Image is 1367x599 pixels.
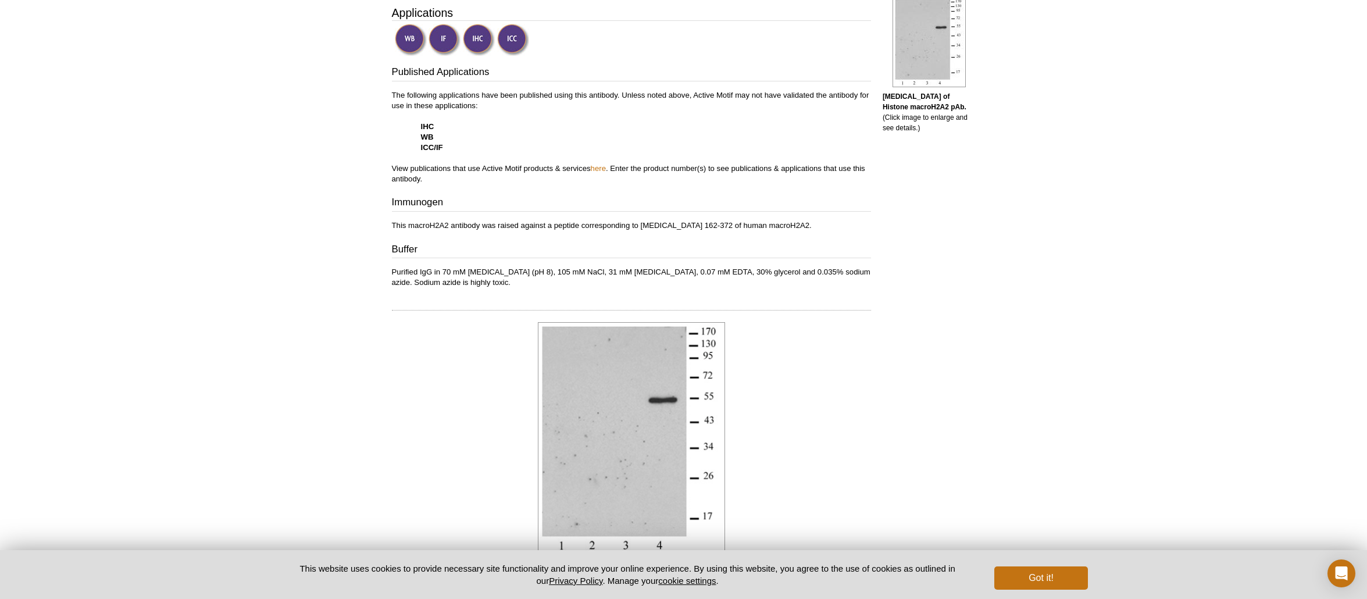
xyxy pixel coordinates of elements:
a: here [591,164,606,173]
p: The following applications have been published using this antibody. Unless noted above, Active Mo... [392,90,871,184]
b: [MEDICAL_DATA] of Histone macroH2A2 pAb. [883,92,966,111]
img: Immunofluorescence Validated [429,24,461,56]
button: Got it! [994,566,1087,590]
p: This website uses cookies to provide necessary site functionality and improve your online experie... [280,562,976,587]
button: cookie settings [658,576,716,586]
h3: Applications [392,4,871,22]
img: Immunohistochemistry Validated [463,24,495,56]
div: Open Intercom Messenger [1327,559,1355,587]
p: (Click image to enlarge and see details.) [883,91,976,133]
p: This macroH2A2 antibody was raised against a peptide corresponding to [MEDICAL_DATA] 162-372 of h... [392,220,871,231]
a: Privacy Policy [549,576,602,586]
img: Immunocytochemistry Validated [497,24,529,56]
h3: Immunogen [392,195,871,212]
strong: WB [421,133,434,141]
img: Western Blot Validated [395,24,427,56]
strong: ICC/IF [421,143,443,152]
p: Purified IgG in 70 mM [MEDICAL_DATA] (pH 8), 105 mM NaCl, 31 mM [MEDICAL_DATA], 0.07 mM EDTA, 30%... [392,267,871,288]
h3: Buffer [392,243,871,259]
strong: IHC [421,122,434,131]
img: Histone macroH2A2 antibody (pAb) tested by Western blot. [538,322,725,554]
h3: Published Applications [392,65,871,81]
